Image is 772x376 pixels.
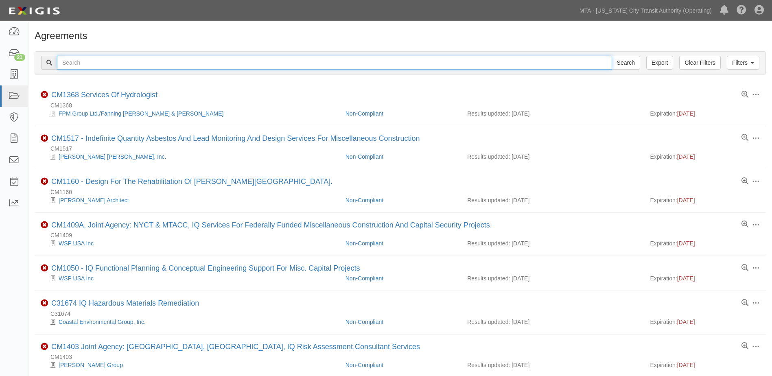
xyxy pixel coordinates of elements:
[575,2,716,19] a: MTA - [US_STATE] City Transit Authority (Operating)
[41,101,766,109] div: CM1368
[41,153,339,161] div: Parsons Brinckerhoff, Inc.
[6,4,62,18] img: Logo
[51,299,199,307] a: C31674 IQ Hazardous Materials Remediation
[741,299,748,307] a: View results summary
[59,240,94,247] a: WSP USA Inc
[51,264,360,272] a: CM1050 - IQ Functional Planning & Conceptual Engineering Support For Misc. Capital Projects
[59,319,146,325] a: Coastal Environmental Group, Inc.
[741,178,748,185] a: View results summary
[41,310,766,318] div: C31674
[646,56,673,70] a: Export
[57,56,612,70] input: Search
[41,109,339,118] div: FPM Group Ltd./Fanning Phillips & Molnar
[612,56,640,70] input: Search
[650,153,759,161] div: Expiration:
[59,153,166,160] a: [PERSON_NAME] [PERSON_NAME], Inc.
[650,109,759,118] div: Expiration:
[41,221,48,229] i: Non-Compliant
[51,299,199,308] div: C31674 IQ Hazardous Materials Remediation
[677,240,695,247] span: [DATE]
[59,275,94,282] a: WSP USA Inc
[59,197,129,203] a: [PERSON_NAME] Architect
[41,239,339,247] div: WSP USA Inc
[51,221,492,230] div: CM1409A, Joint Agency: NYCT & MTACC, IQ Services For Federally Funded Miscellaneous Construction ...
[741,265,748,272] a: View results summary
[346,240,383,247] a: Non-Compliant
[346,319,383,325] a: Non-Compliant
[467,239,638,247] div: Results updated: [DATE]
[14,54,25,61] div: 21
[41,265,48,272] i: Non-Compliant
[677,197,695,203] span: [DATE]
[51,343,420,351] a: CM1403 Joint Agency: [GEOGRAPHIC_DATA], [GEOGRAPHIC_DATA], IQ Risk Assessment Consultant Services
[35,31,766,41] h1: Agreements
[51,264,360,273] div: CM1050 - IQ Functional Planning & Conceptual Engineering Support For Misc. Capital Projects
[679,56,720,70] a: Clear Filters
[59,110,223,117] a: FPM Group Ltd./Fanning [PERSON_NAME] & [PERSON_NAME]
[677,275,695,282] span: [DATE]
[346,153,383,160] a: Non-Compliant
[727,56,759,70] a: Filters
[467,109,638,118] div: Results updated: [DATE]
[737,6,746,15] i: Help Center - Complianz
[51,177,332,186] div: CM1160 - Design For The Rehabilitation Of Myrtle-wyckoff Station Complex.
[51,91,157,99] a: CM1368 Services Of Hydrologist
[41,361,339,369] div: Louis Berger Group
[41,353,766,361] div: CM1403
[51,343,420,352] div: CM1403 Joint Agency: NYCT, MNRR, IQ Risk Assessment Consultant Services
[41,144,766,153] div: CM1517
[346,110,383,117] a: Non-Compliant
[677,153,695,160] span: [DATE]
[650,196,759,204] div: Expiration:
[741,221,748,228] a: View results summary
[677,110,695,117] span: [DATE]
[41,188,766,196] div: CM1160
[346,197,383,203] a: Non-Compliant
[467,361,638,369] div: Results updated: [DATE]
[677,362,695,368] span: [DATE]
[41,91,48,98] i: Non-Compliant
[650,361,759,369] div: Expiration:
[41,135,48,142] i: Non-Compliant
[51,177,332,186] a: CM1160 - Design For The Rehabilitation Of [PERSON_NAME][GEOGRAPHIC_DATA].
[741,134,748,142] a: View results summary
[650,318,759,326] div: Expiration:
[650,239,759,247] div: Expiration:
[51,91,157,100] div: CM1368 Services Of Hydrologist
[51,134,420,143] div: CM1517 - Indefinite Quantity Asbestos And Lead Monitoring And Design Services For Miscellaneous C...
[41,178,48,185] i: Non-Compliant
[467,274,638,282] div: Results updated: [DATE]
[41,231,766,239] div: CM1409
[346,362,383,368] a: Non-Compliant
[41,196,339,204] div: Richard Dattner Architect
[41,274,339,282] div: WSP USA Inc
[346,275,383,282] a: Non-Compliant
[467,318,638,326] div: Results updated: [DATE]
[650,274,759,282] div: Expiration:
[741,343,748,350] a: View results summary
[41,299,48,307] i: Non-Compliant
[51,221,492,229] a: CM1409A, Joint Agency: NYCT & MTACC, IQ Services For Federally Funded Miscellaneous Construction ...
[41,318,339,326] div: Coastal Environmental Group, Inc.
[467,153,638,161] div: Results updated: [DATE]
[741,91,748,98] a: View results summary
[51,134,420,142] a: CM1517 - Indefinite Quantity Asbestos And Lead Monitoring And Design Services For Miscellaneous C...
[467,196,638,204] div: Results updated: [DATE]
[41,343,48,350] i: Non-Compliant
[59,362,123,368] a: [PERSON_NAME] Group
[677,319,695,325] span: [DATE]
